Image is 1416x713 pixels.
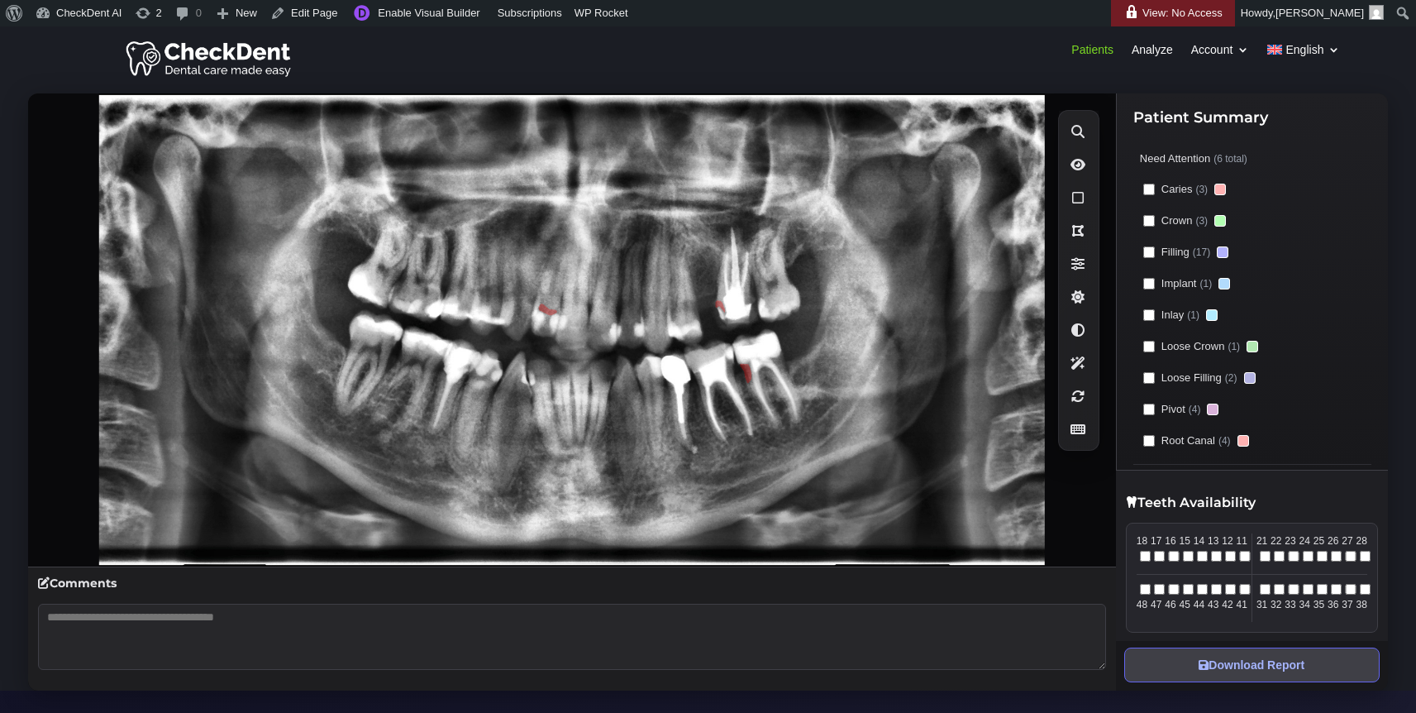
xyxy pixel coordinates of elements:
label: Caries [1133,176,1371,203]
input: Inlay(1) [1143,309,1155,321]
a: English [1267,44,1340,62]
span: 12 [1222,534,1232,548]
label: Pivot [1133,396,1371,423]
span: 38 [1356,597,1367,612]
span: (1) [1228,339,1240,354]
span: 41 [1236,597,1247,612]
span: 13 [1208,534,1218,548]
label: Need Attention [1133,146,1371,171]
span: (4) [1189,402,1201,417]
span: 25 [1313,534,1324,548]
span: 17 [1151,534,1161,548]
span: 26 [1328,534,1338,548]
span: 15 [1180,534,1190,548]
span: 21 [1256,534,1267,548]
span: (1) [1187,308,1199,323]
span: 46 [1165,597,1175,612]
span: 18 [1137,534,1147,548]
span: 37 [1342,597,1352,612]
span: 11 [1236,534,1247,548]
span: (17) [1193,245,1210,260]
h4: Comments [38,577,1106,597]
span: 24 [1299,534,1310,548]
span: 48 [1137,597,1147,612]
span: 27 [1342,534,1352,548]
span: 44 [1194,597,1204,612]
span: English [1286,44,1324,55]
input: Root Canal(4) [1143,435,1155,447]
input: Crown(3) [1143,215,1155,227]
label: Loose Crown [1133,333,1371,360]
input: Loose Filling(2) [1143,372,1155,384]
a: Account [1191,44,1250,62]
label: Filling [1133,239,1371,266]
label: Root Canal [1133,428,1371,454]
span: 42 [1222,597,1232,612]
span: 16 [1165,534,1175,548]
input: Filling(17) [1143,246,1155,258]
span: 32 [1271,597,1281,612]
span: (2) [1225,371,1237,385]
span: 23 [1285,534,1295,548]
input: Caries(3) [1143,184,1155,195]
span: 22 [1271,534,1281,548]
span: 33 [1285,597,1295,612]
span: 14 [1194,534,1204,548]
label: Implant [1133,270,1371,297]
label: Loose Filling [1133,365,1371,391]
img: Checkdent Logo [126,37,293,79]
input: Implant(1) [1143,278,1155,290]
span: (1) [1199,276,1212,291]
span: 36 [1328,597,1338,612]
h3: Patient Summary [1133,110,1371,133]
span: 31 [1256,597,1267,612]
span: (3) [1195,182,1208,197]
span: 43 [1208,597,1218,612]
img: Arnav Saha [1369,5,1384,20]
button: Download Report [1124,648,1380,682]
span: 34 [1299,597,1310,612]
span: 28 [1356,534,1367,548]
label: Crown [1133,208,1371,234]
span: 47 [1151,597,1161,612]
h3: Teeth Availability [1126,495,1378,514]
input: Pivot(4) [1143,404,1155,415]
span: (3) [1195,213,1208,228]
span: (4) [1218,433,1231,448]
span: 45 [1180,597,1190,612]
span: (6 total) [1213,151,1247,166]
label: Inlay [1133,302,1371,328]
span: [PERSON_NAME] [1275,7,1364,19]
a: Patients [1071,44,1113,62]
span: 35 [1313,597,1324,612]
a: Analyze [1132,44,1173,62]
input: Loose Crown(1) [1143,341,1155,352]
